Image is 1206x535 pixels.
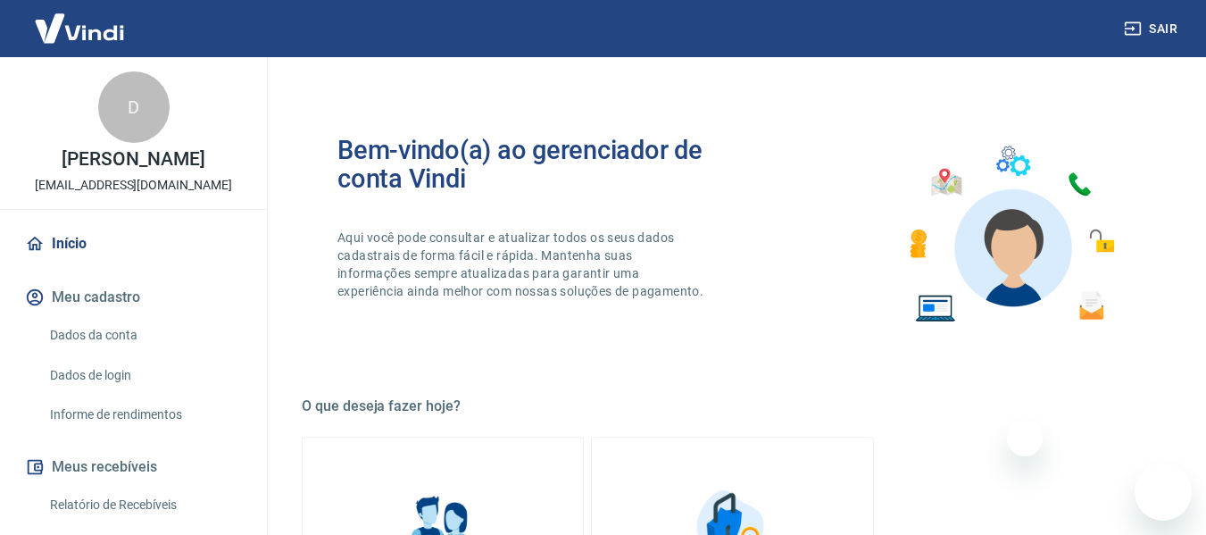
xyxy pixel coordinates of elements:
p: Aqui você pode consultar e atualizar todos os seus dados cadastrais de forma fácil e rápida. Mant... [337,229,707,300]
h5: O que deseja fazer hoje? [302,397,1163,415]
a: Início [21,224,245,263]
a: Dados de login [43,357,245,394]
button: Meus recebíveis [21,447,245,487]
iframe: Botão para abrir a janela de mensagens [1135,464,1192,521]
img: Imagem de um avatar masculino com diversos icones exemplificando as funcionalidades do gerenciado... [894,136,1127,333]
a: Informe de rendimentos [43,397,245,433]
a: Relatório de Recebíveis [43,487,245,523]
button: Sair [1120,13,1185,46]
div: D [98,71,170,143]
a: Dados da conta [43,317,245,354]
button: Meu cadastro [21,278,245,317]
iframe: Fechar mensagem [1007,421,1043,456]
h2: Bem-vindo(a) ao gerenciador de conta Vindi [337,136,733,193]
p: [EMAIL_ADDRESS][DOMAIN_NAME] [35,176,232,195]
img: Vindi [21,1,137,55]
p: [PERSON_NAME] [62,150,204,169]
